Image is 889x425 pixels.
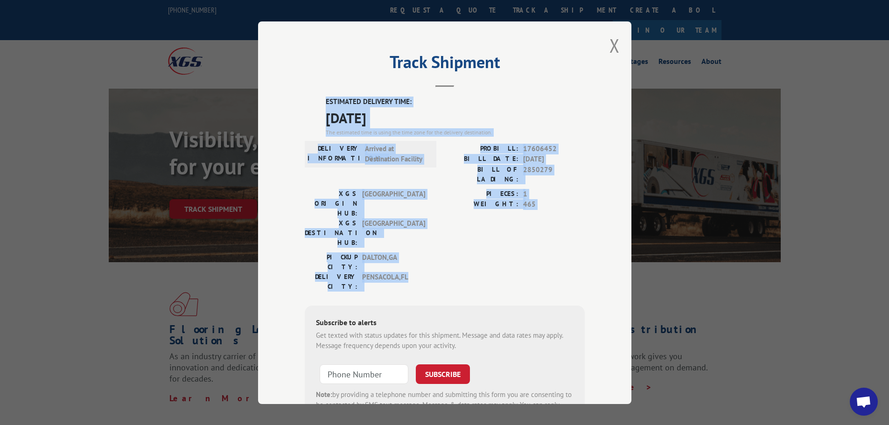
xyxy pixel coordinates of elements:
[523,143,585,154] span: 17606452
[305,56,585,73] h2: Track Shipment
[305,218,357,247] label: XGS DESTINATION HUB:
[326,128,585,136] div: The estimated time is using the time zone for the delivery destination.
[362,218,425,247] span: [GEOGRAPHIC_DATA]
[326,107,585,128] span: [DATE]
[316,316,574,330] div: Subscribe to alerts
[362,272,425,291] span: PENSACOLA , FL
[850,388,878,416] div: Open chat
[362,188,425,218] span: [GEOGRAPHIC_DATA]
[523,164,585,184] span: 2850279
[445,199,518,210] label: WEIGHT:
[523,199,585,210] span: 465
[609,33,620,58] button: Close modal
[305,272,357,291] label: DELIVERY CITY:
[326,97,585,107] label: ESTIMATED DELIVERY TIME:
[523,154,585,165] span: [DATE]
[416,364,470,383] button: SUBSCRIBE
[523,188,585,199] span: 1
[445,188,518,199] label: PIECES:
[365,143,428,164] span: Arrived at Destination Facility
[362,252,425,272] span: DALTON , GA
[320,364,408,383] input: Phone Number
[305,252,357,272] label: PICKUP CITY:
[316,390,332,398] strong: Note:
[445,164,518,184] label: BILL OF LADING:
[316,330,574,351] div: Get texted with status updates for this shipment. Message and data rates may apply. Message frequ...
[445,154,518,165] label: BILL DATE:
[316,389,574,421] div: by providing a telephone number and submitting this form you are consenting to be contacted by SM...
[445,143,518,154] label: PROBILL:
[305,188,357,218] label: XGS ORIGIN HUB:
[308,143,360,164] label: DELIVERY INFORMATION:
